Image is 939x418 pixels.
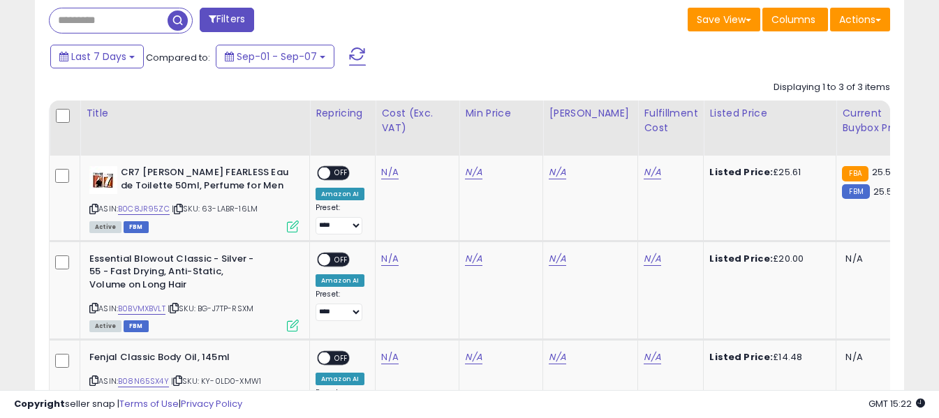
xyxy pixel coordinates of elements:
b: Listed Price: [709,165,773,179]
a: N/A [549,165,565,179]
button: Filters [200,8,254,32]
span: OFF [330,253,353,265]
button: Sep-01 - Sep-07 [216,45,334,68]
b: CR7 [PERSON_NAME] FEARLESS Eau de Toilette 50ml, Perfume for Men [121,166,290,195]
span: 2025-09-15 15:22 GMT [868,397,925,410]
div: Min Price [465,106,537,121]
span: Compared to: [146,51,210,64]
a: N/A [465,252,482,266]
span: | SKU: BG-J7TP-RSXM [168,303,253,314]
div: Fulfillment Cost [644,106,697,135]
span: Last 7 Days [71,50,126,64]
button: Last 7 Days [50,45,144,68]
div: Current Buybox Price [842,106,914,135]
div: £25.61 [709,166,825,179]
span: All listings currently available for purchase on Amazon [89,221,121,233]
span: OFF [330,167,353,179]
a: N/A [465,165,482,179]
span: Sep-01 - Sep-07 [237,50,317,64]
div: Amazon AI [316,373,364,385]
div: Amazon AI [316,274,364,287]
div: £20.00 [709,253,825,265]
button: Actions [830,8,890,31]
a: N/A [381,165,398,179]
a: B0BVMXBVLT [118,303,165,315]
a: N/A [644,252,660,266]
span: N/A [845,350,862,364]
b: Essential Blowout Classic - Silver - 55 - Fast Drying, Anti-Static, Volume on Long Hair [89,253,259,295]
img: 418frc1G3XL._SL40_.jpg [89,166,117,194]
a: N/A [644,165,660,179]
a: B08N65SX4Y [118,375,169,387]
span: OFF [330,352,353,364]
div: Cost (Exc. VAT) [381,106,453,135]
small: FBA [842,166,868,181]
a: B0C8JR95ZC [118,203,170,215]
span: Columns [771,13,815,27]
span: FBM [124,221,149,233]
div: Amazon AI [316,188,364,200]
a: N/A [381,350,398,364]
span: N/A [845,252,862,265]
div: Displaying 1 to 3 of 3 items [774,81,890,94]
a: N/A [644,350,660,364]
div: seller snap | | [14,398,242,411]
span: All listings currently available for purchase on Amazon [89,320,121,332]
a: N/A [549,252,565,266]
div: [PERSON_NAME] [549,106,632,121]
div: £14.48 [709,351,825,364]
b: Fenjal Classic Body Oil, 145ml [89,351,259,368]
b: Listed Price: [709,252,773,265]
div: Title [86,106,304,121]
a: N/A [549,350,565,364]
a: Privacy Policy [181,397,242,410]
b: Listed Price: [709,350,773,364]
span: FBM [124,320,149,332]
a: N/A [465,350,482,364]
button: Save View [688,8,760,31]
span: | SKU: 63-LABR-16LM [172,203,258,214]
a: Terms of Use [119,397,179,410]
span: | SKU: KY-0LD0-XMW1 [171,375,261,387]
div: ASIN: [89,253,299,330]
small: FBM [842,184,869,199]
button: Columns [762,8,828,31]
span: 25.56 [873,185,899,198]
a: N/A [381,252,398,266]
span: 25.56 [872,165,897,179]
div: ASIN: [89,166,299,231]
div: Preset: [316,203,364,234]
div: Listed Price [709,106,830,121]
div: Repricing [316,106,369,121]
div: Preset: [316,290,364,321]
strong: Copyright [14,397,65,410]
